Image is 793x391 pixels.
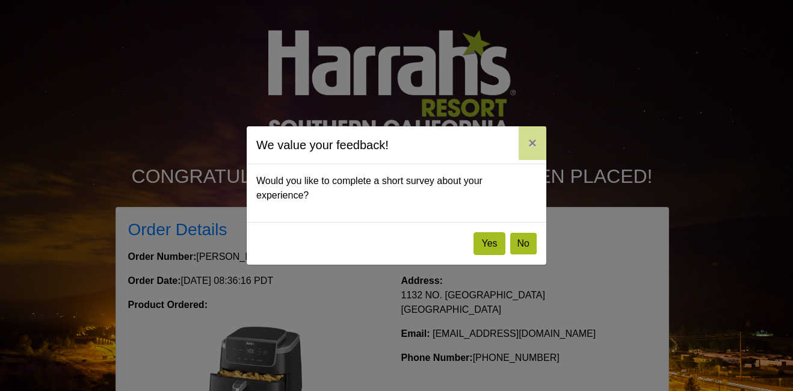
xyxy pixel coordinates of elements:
p: Would you like to complete a short survey about your experience? [256,174,537,203]
span: × [528,135,537,151]
button: Yes [474,232,505,255]
button: No [510,233,537,254]
h5: We value your feedback! [256,136,389,154]
button: Close [519,126,546,160]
